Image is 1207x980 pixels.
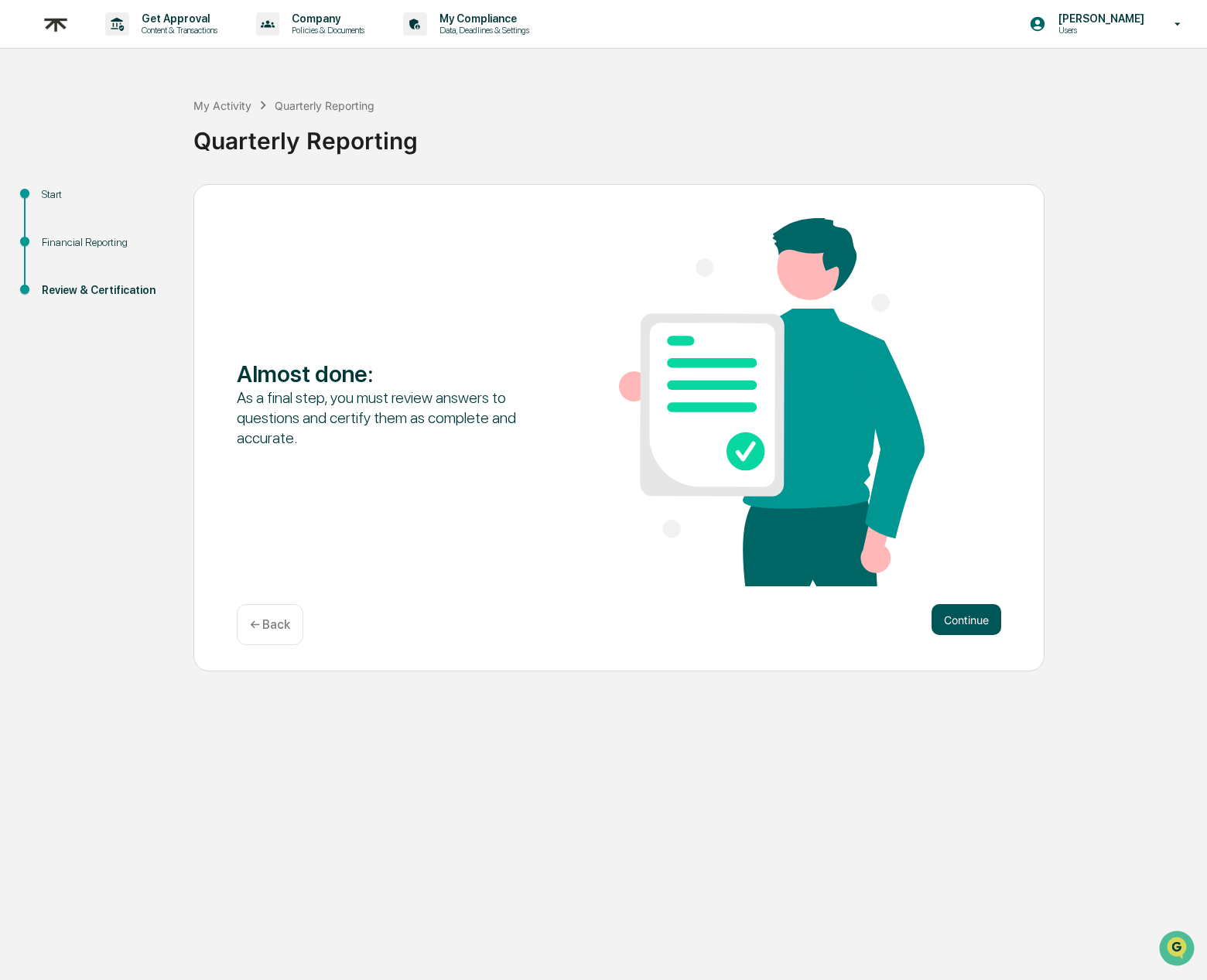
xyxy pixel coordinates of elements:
[237,360,542,388] div: Almost done :
[31,195,100,210] span: Preclearance
[250,617,290,632] p: ← Back
[15,32,282,57] p: How can we help?
[31,224,97,240] span: Data Lookup
[279,12,372,25] p: Company
[154,262,187,274] span: Pylon
[53,134,196,146] div: We're available if you need us!
[15,118,43,146] img: 1746055101610-c473b297-6a78-478c-a979-82029cc54cd1
[42,186,169,203] div: Start
[42,282,169,299] div: Review & Certification
[109,261,187,274] a: Powered byPylon
[193,114,1199,155] div: Quarterly Reporting
[15,226,28,238] div: 🔎
[106,189,198,217] a: 🗄️Attestations
[129,25,225,36] p: Content & Transactions
[427,12,537,25] p: My Compliance
[42,234,169,251] div: Financial Reporting
[9,189,106,217] a: 🖐️Preclearance
[619,218,925,586] img: Almost done
[275,99,374,112] div: Quarterly Reporting
[53,118,254,134] div: Start new chat
[128,195,192,210] span: Attestations
[427,25,537,36] p: Data, Deadlines & Settings
[129,12,225,25] p: Get Approval
[237,388,542,448] div: As a final step, you must review answers to questions and certify them as complete and accurate.
[1157,929,1199,971] iframe: Open customer support
[112,196,125,209] div: 🗄️
[37,5,74,43] img: logo
[9,218,104,246] a: 🔎Data Lookup
[1046,25,1152,36] p: Users
[263,123,282,142] button: Start new chat
[15,196,28,209] div: 🖐️
[1046,12,1152,25] p: [PERSON_NAME]
[193,99,251,112] div: My Activity
[279,25,372,36] p: Policies & Documents
[932,604,1001,635] button: Continue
